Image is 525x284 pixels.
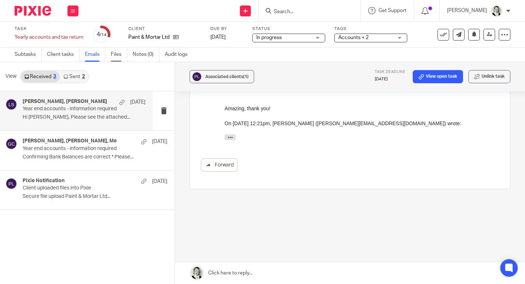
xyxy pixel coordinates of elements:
a: View open task [413,70,463,83]
p: Hi [PERSON_NAME], Please see the attached... [23,114,145,120]
span: Task deadline [375,70,405,74]
img: svg%3E [5,138,17,150]
label: Client [128,26,201,32]
a: Received3 [21,71,60,82]
span: In progress [256,35,282,40]
label: Tags [334,26,407,32]
a: Audit logs [165,47,193,62]
input: Search [273,9,339,15]
h4: [PERSON_NAME], [PERSON_NAME], Me [23,138,117,144]
label: Status [252,26,325,32]
div: 3 [53,74,56,79]
button: Unlink task [468,70,510,83]
p: Year end accounts - information required [23,106,121,112]
span: Associated clients [205,74,249,79]
p: Paint & Mortar Ltd [128,34,170,41]
span: (1) [243,74,249,79]
label: Task [15,26,83,32]
a: Client tasks [47,47,79,62]
button: Associated clients(1) [190,70,254,83]
div: 2 [82,74,85,79]
p: [DATE] [375,76,405,82]
a: Forward [201,158,237,172]
p: Secure file upload Paint & Mortar Ltd... [23,193,167,200]
a: Subtasks [15,47,42,62]
p: [DATE] [152,178,167,185]
p: [DATE] [152,138,167,145]
a: Sent2 [60,71,88,82]
h4: [PERSON_NAME], [PERSON_NAME] [23,99,107,105]
small: /14 [100,33,106,37]
p: [DATE] [130,99,145,106]
img: Pixie [15,6,51,16]
a: Notes (0) [133,47,159,62]
img: DA590EE6-2184-4DF2-A25D-D99FB904303F_1_201_a.jpeg [491,5,502,17]
span: View [5,73,16,80]
label: Due by [210,26,243,32]
div: 4 [97,30,106,39]
p: Year end accounts - information required [23,146,139,152]
a: Files [111,47,127,62]
span: [DATE] [210,35,226,40]
span: Get Support [378,8,407,13]
p: Client uploaded files into Pixie [23,185,139,191]
h4: Pixie Notification [23,178,65,184]
a: Emails [85,47,105,62]
img: svg%3E [5,99,17,110]
span: Accounts + 2 [338,35,369,40]
img: svg%3E [5,178,17,189]
p: Confirming Bank Balances are correct * Please... [23,154,167,160]
img: svg%3E [191,71,202,82]
div: Yearly accounts and tax return [15,34,83,41]
p: [PERSON_NAME] [447,7,487,14]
